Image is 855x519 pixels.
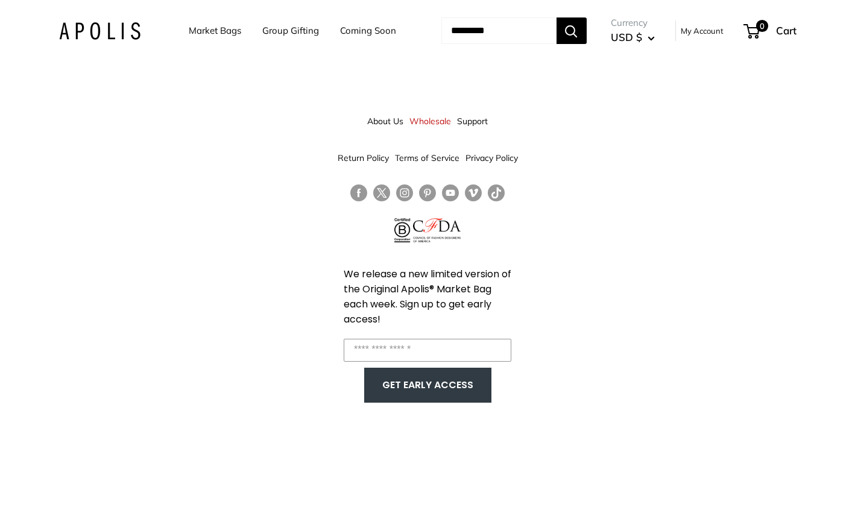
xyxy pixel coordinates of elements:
a: Terms of Service [395,147,459,169]
a: Support [457,110,488,132]
span: Cart [776,24,797,37]
a: Follow us on Vimeo [465,184,482,202]
a: Follow us on Instagram [396,184,413,202]
span: USD $ [611,31,642,43]
a: Privacy Policy [465,147,518,169]
a: Group Gifting [262,22,319,39]
a: Follow us on Tumblr [488,184,505,202]
a: About Us [367,110,403,132]
img: Certified B Corporation [394,218,411,242]
a: My Account [681,24,724,38]
input: Search... [441,17,557,44]
a: Wholesale [409,110,451,132]
a: 0 Cart [745,21,797,40]
a: Follow us on YouTube [442,184,459,202]
span: We release a new limited version of the Original Apolis® Market Bag each week. Sign up to get ear... [344,267,511,326]
button: USD $ [611,28,655,47]
button: GET EARLY ACCESS [376,374,479,397]
a: Follow us on Twitter [373,184,390,206]
button: Search [557,17,587,44]
a: Coming Soon [340,22,396,39]
a: Follow us on Facebook [350,184,367,202]
a: Market Bags [189,22,241,39]
img: Apolis [59,22,140,40]
input: Enter your email [344,339,511,362]
span: Currency [611,14,655,31]
a: Return Policy [338,147,389,169]
img: Council of Fashion Designers of America Member [413,218,461,242]
span: 0 [756,20,768,32]
a: Follow us on Pinterest [419,184,436,202]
